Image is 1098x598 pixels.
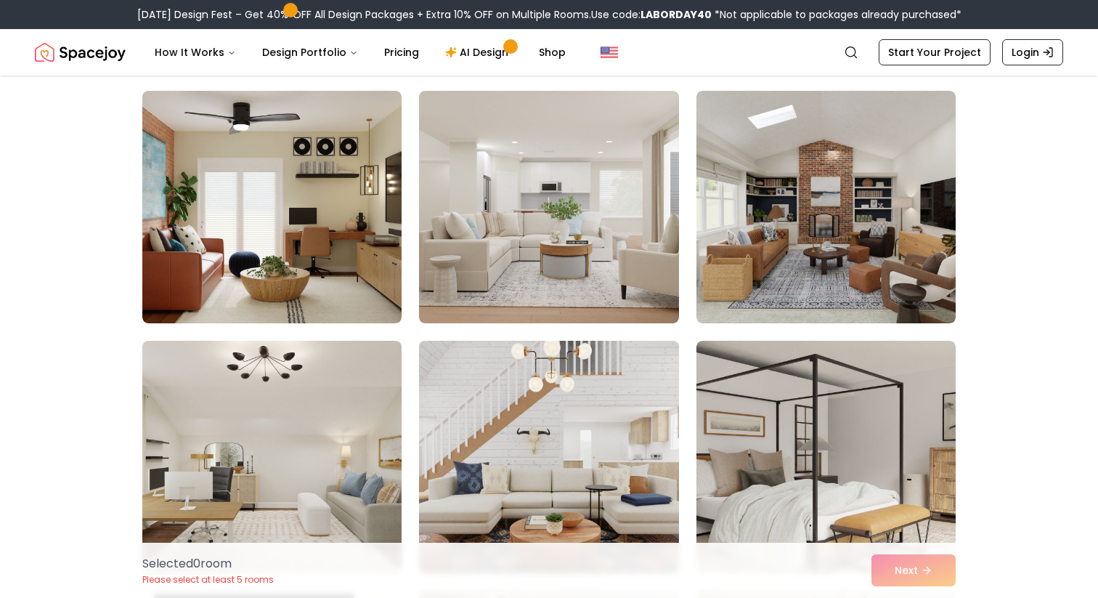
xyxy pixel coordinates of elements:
a: Shop [527,38,577,67]
a: Start Your Project [879,39,991,65]
p: Please select at least 5 rooms [142,574,274,586]
button: How It Works [143,38,248,67]
img: Room room-2 [419,91,678,323]
b: LABORDAY40 [640,7,712,22]
img: Room room-3 [696,91,956,323]
img: Room room-1 [142,91,402,323]
img: Room room-5 [412,335,685,579]
nav: Main [143,38,577,67]
span: *Not applicable to packages already purchased* [712,7,961,22]
img: Room room-6 [696,341,956,573]
button: Design Portfolio [251,38,370,67]
p: Selected 0 room [142,555,274,573]
img: United States [601,44,618,61]
span: Use code: [591,7,712,22]
div: [DATE] Design Fest – Get 40% OFF All Design Packages + Extra 10% OFF on Multiple Rooms. [137,7,961,22]
a: AI Design [434,38,524,67]
a: Login [1002,39,1063,65]
a: Pricing [373,38,431,67]
nav: Global [35,29,1063,76]
a: Spacejoy [35,38,126,67]
img: Spacejoy Logo [35,38,126,67]
img: Room room-4 [142,341,402,573]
